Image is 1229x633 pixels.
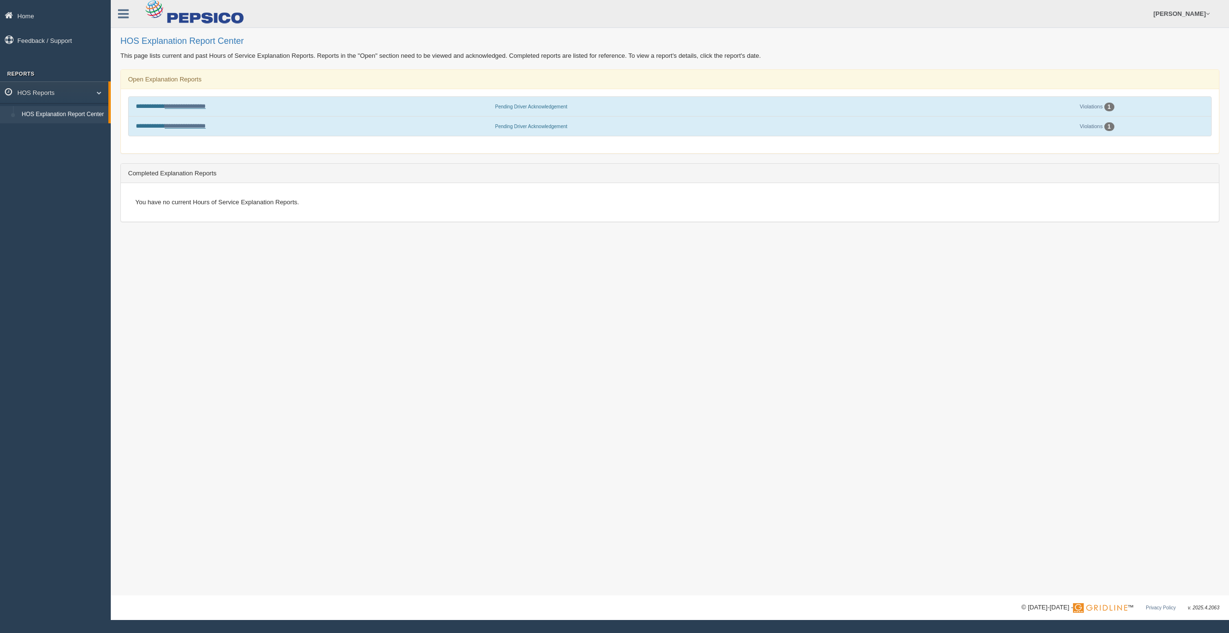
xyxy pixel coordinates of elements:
[1080,123,1103,129] a: Violations
[495,124,567,129] span: Pending Driver Acknowledgement
[128,190,1212,214] div: You have no current Hours of Service Explanation Reports.
[1021,603,1219,613] div: © [DATE]-[DATE] - ™
[121,164,1219,183] div: Completed Explanation Reports
[1104,103,1114,111] div: 1
[1146,605,1176,610] a: Privacy Policy
[121,70,1219,89] div: Open Explanation Reports
[1080,104,1103,109] a: Violations
[1073,603,1127,613] img: Gridline
[120,37,1219,46] h2: HOS Explanation Report Center
[1104,122,1114,131] div: 1
[1188,605,1219,610] span: v. 2025.4.2063
[495,104,567,109] span: Pending Driver Acknowledgement
[17,106,108,123] a: HOS Explanation Report Center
